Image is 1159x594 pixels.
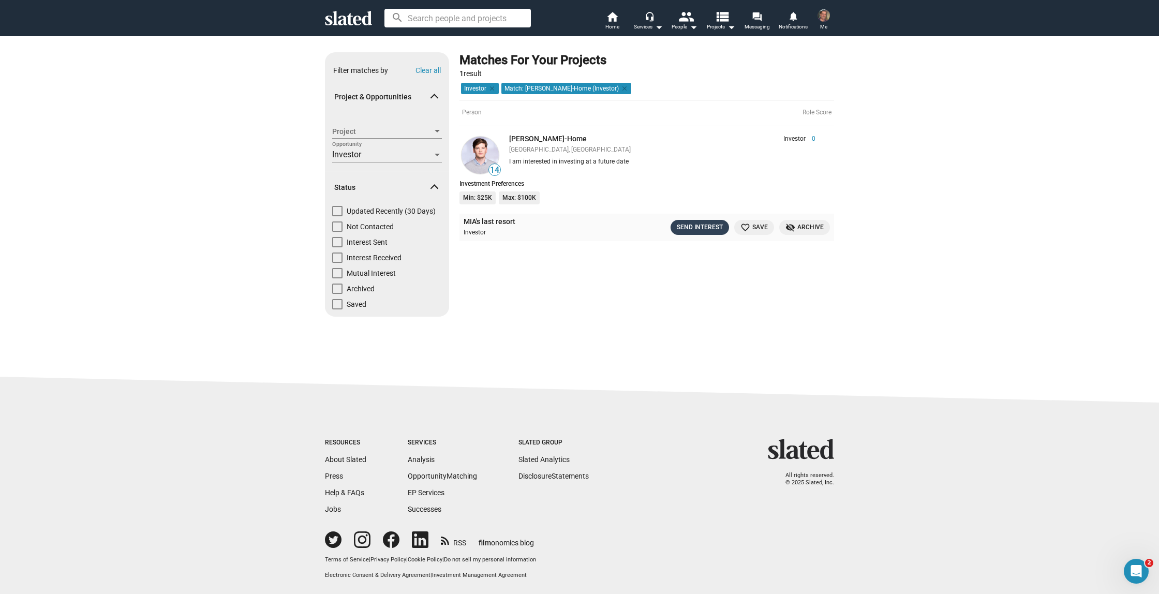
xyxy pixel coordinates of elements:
[444,556,536,564] button: Do not sell my personal information
[464,217,515,227] a: MIA's last resort
[347,299,366,309] span: Saved
[489,165,500,175] span: 14
[325,488,364,497] a: Help & FAQs
[464,229,589,237] div: Investor
[1124,559,1149,584] iframe: Intercom live chat
[332,126,433,137] span: Project
[459,180,834,187] div: Investment Preferences
[432,572,527,578] a: Investment Management Agreement
[619,84,628,93] mat-icon: clear
[745,21,770,33] span: Messaging
[715,9,730,24] mat-icon: view_list
[740,222,768,233] span: Save
[788,11,798,21] mat-icon: notifications
[734,220,774,235] button: Save
[518,472,589,480] a: DisclosureStatements
[334,183,432,192] span: Status
[415,66,441,75] button: Clear all
[687,21,700,33] mat-icon: arrow_drop_down
[677,222,723,233] div: Send Interest
[785,222,795,232] mat-icon: visibility_off
[486,84,496,93] mat-icon: clear
[459,69,464,78] strong: 1
[459,69,482,78] span: result
[501,83,631,94] mat-chip: Match: [PERSON_NAME]-Home (Investor)
[785,222,824,233] span: Archive
[325,81,449,114] mat-expansion-panel-header: Project & Opportunities
[408,488,444,497] a: EP Services
[325,505,341,513] a: Jobs
[518,439,589,447] div: Slated Group
[325,439,366,447] div: Resources
[811,7,836,34] button: Oliver JaubertMe
[499,191,540,205] li: Max: $100K
[430,572,432,578] span: |
[408,556,442,563] a: Cookie Policy
[408,455,435,464] a: Analysis
[461,83,499,94] mat-chip: Investor
[652,21,665,33] mat-icon: arrow_drop_down
[459,52,606,69] div: Matches For Your Projects
[325,556,369,563] a: Terms of Service
[325,171,449,204] mat-expansion-panel-header: Status
[509,146,815,154] div: [GEOGRAPHIC_DATA], [GEOGRAPHIC_DATA]
[509,158,815,166] div: I am interested in investing at a future date
[775,472,834,487] p: All rights reserved. © 2025 Slated, Inc.
[347,268,396,278] span: Mutual Interest
[441,532,466,548] a: RSS
[384,9,531,27] input: Search people and projects
[820,21,827,33] span: Me
[666,10,703,33] button: People
[678,9,693,24] mat-icon: people
[752,11,762,21] mat-icon: forum
[325,472,343,480] a: Press
[325,206,449,315] div: Status
[707,21,735,33] span: Projects
[672,21,697,33] div: People
[459,191,496,205] li: Min: $25K
[739,10,775,33] a: Messaging
[725,21,737,33] mat-icon: arrow_drop_down
[803,109,831,117] div: Role Score
[605,21,619,33] span: Home
[518,455,570,464] a: Slated Analytics
[459,135,501,176] a: Nicholas Douglas-Home
[408,472,477,480] a: OpportunityMatching
[369,556,370,563] span: |
[347,206,436,216] span: Updated Recently (30 Days)
[347,237,388,247] span: Interest Sent
[347,221,394,232] span: Not Contacted
[459,100,834,126] div: Person
[370,556,406,563] a: Privacy Policy
[594,10,630,33] a: Home
[325,116,449,172] div: Project & Opportunities
[818,9,830,22] img: Oliver Jaubert
[1145,559,1153,567] span: 2
[479,539,491,547] span: film
[740,222,750,232] mat-icon: favorite_border
[783,135,806,143] span: Investor
[408,439,477,447] div: Services
[332,150,361,159] span: Investor
[408,505,441,513] a: Successes
[630,10,666,33] button: Services
[779,21,808,33] span: Notifications
[442,556,444,563] span: |
[462,137,499,174] img: Nicholas Douglas-Home
[479,530,534,548] a: filmonomics blog
[406,556,408,563] span: |
[334,92,432,102] span: Project & Opportunities
[333,66,388,76] div: Filter matches by
[645,11,654,21] mat-icon: headset_mic
[775,10,811,33] a: Notifications
[347,253,402,263] span: Interest Received
[347,284,375,294] span: Archived
[806,135,815,143] span: 0
[634,21,663,33] div: Services
[509,135,587,143] a: [PERSON_NAME]-Home
[606,10,618,23] mat-icon: home
[325,572,430,578] a: Electronic Consent & Delivery Agreement
[671,220,729,235] button: Send Interest
[325,455,366,464] a: About Slated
